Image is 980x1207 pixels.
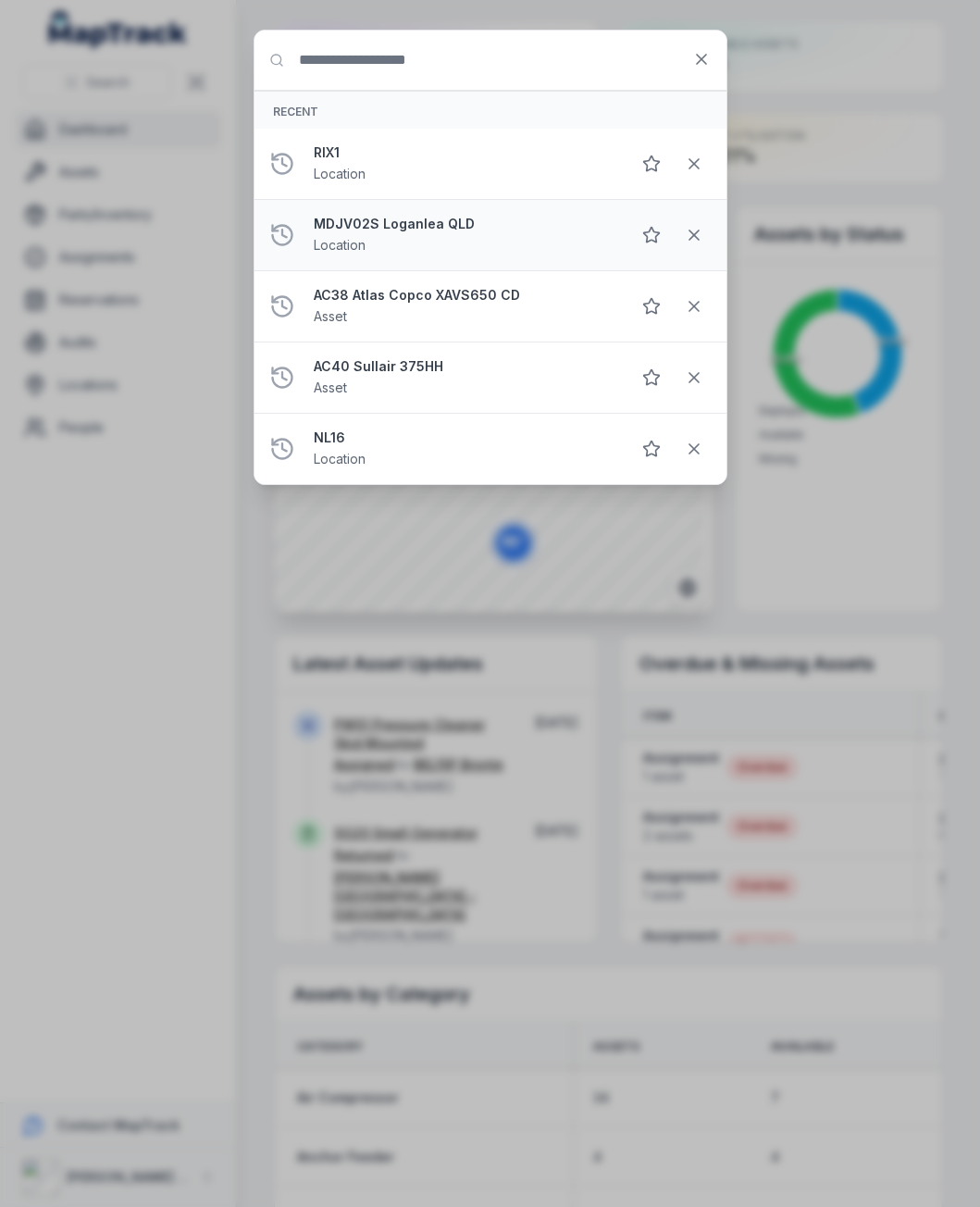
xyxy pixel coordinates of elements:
strong: MDJV02S Loganlea QLD [314,215,615,233]
span: Location [314,451,366,467]
a: AC38 Atlas Copco XAVS650 CDAsset [314,286,615,327]
span: Asset [314,308,347,324]
a: RIX1Location [314,143,615,184]
a: MDJV02S Loganlea QLDLocation [314,215,615,255]
a: NL16Location [314,429,615,469]
span: Asset [314,380,347,395]
span: Location [314,237,366,253]
span: Recent [273,105,318,118]
strong: AC38 Atlas Copco XAVS650 CD [314,286,615,305]
strong: RIX1 [314,143,615,162]
strong: NL16 [314,429,615,447]
span: Location [314,166,366,181]
strong: AC40 Sullair 375HH [314,357,615,376]
a: AC40 Sullair 375HHAsset [314,357,615,398]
